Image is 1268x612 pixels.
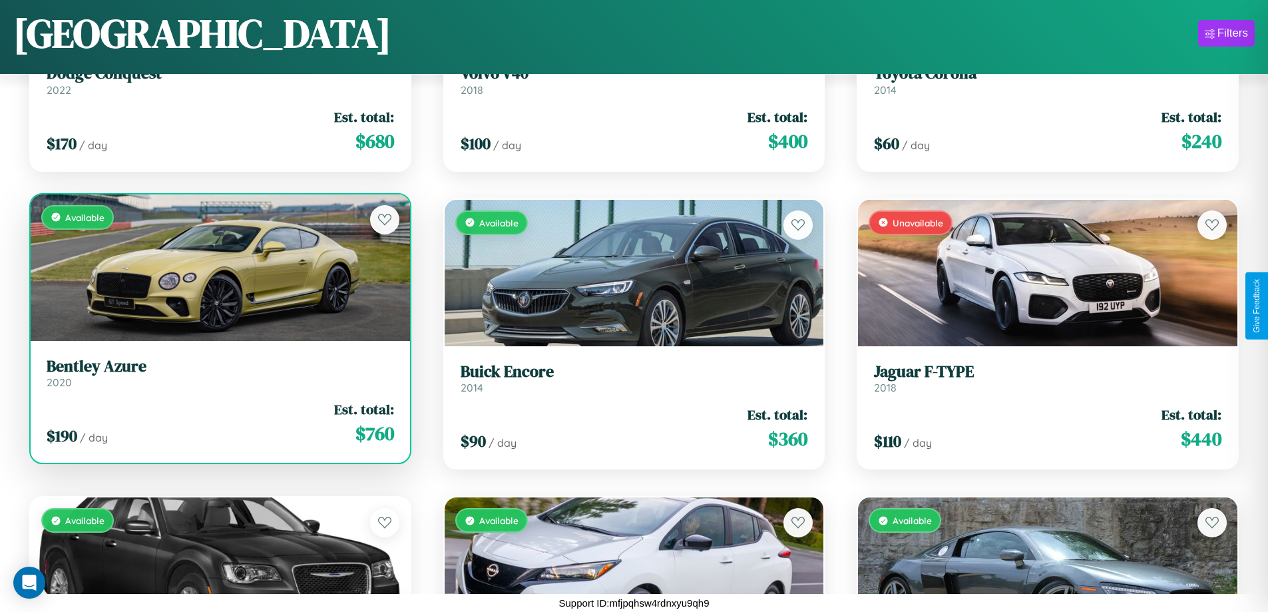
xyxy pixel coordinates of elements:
button: Filters [1198,20,1255,47]
span: Est. total: [334,400,394,419]
span: $ 60 [874,133,899,154]
h3: Bentley Azure [47,357,394,376]
div: Filters [1217,27,1248,40]
span: / day [79,139,107,152]
span: Available [65,212,105,223]
a: Bentley Azure2020 [47,357,394,390]
div: Give Feedback [1252,279,1261,333]
span: Available [479,217,519,228]
h3: Buick Encore [461,362,808,382]
span: / day [80,431,108,444]
a: Dodge Conquest2022 [47,64,394,97]
span: $ 680 [355,128,394,154]
h3: Dodge Conquest [47,64,394,83]
span: $ 110 [874,430,901,452]
span: Est. total: [747,405,807,424]
span: 2020 [47,376,72,389]
a: Toyota Corolla2014 [874,64,1221,97]
span: Available [893,515,932,526]
span: $ 170 [47,133,77,154]
p: Support ID: mfjpqhsw4rdnxyu9qh9 [559,594,710,612]
span: Unavailable [893,217,943,228]
h3: Volvo V40 [461,64,808,83]
span: $ 400 [768,128,807,154]
span: / day [493,139,521,152]
span: Est. total: [334,107,394,127]
a: Volvo V402018 [461,64,808,97]
span: $ 360 [768,426,807,452]
a: Jaguar F-TYPE2018 [874,362,1221,395]
span: / day [489,436,517,450]
span: $ 760 [355,420,394,447]
span: $ 100 [461,133,491,154]
span: $ 240 [1181,128,1221,154]
span: Available [479,515,519,526]
h3: Jaguar F-TYPE [874,362,1221,382]
h3: Toyota Corolla [874,64,1221,83]
span: Est. total: [1162,107,1221,127]
span: Est. total: [747,107,807,127]
span: $ 90 [461,430,486,452]
span: / day [902,139,930,152]
a: Buick Encore2014 [461,362,808,395]
h1: [GEOGRAPHIC_DATA] [13,6,391,61]
span: 2022 [47,83,71,97]
span: Est. total: [1162,405,1221,424]
span: 2018 [461,83,483,97]
span: / day [904,436,932,450]
span: Available [65,515,105,526]
div: Open Intercom Messenger [13,567,45,599]
span: $ 190 [47,425,77,447]
span: 2014 [874,83,897,97]
span: $ 440 [1181,426,1221,452]
span: 2018 [874,381,897,394]
span: 2014 [461,381,483,394]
